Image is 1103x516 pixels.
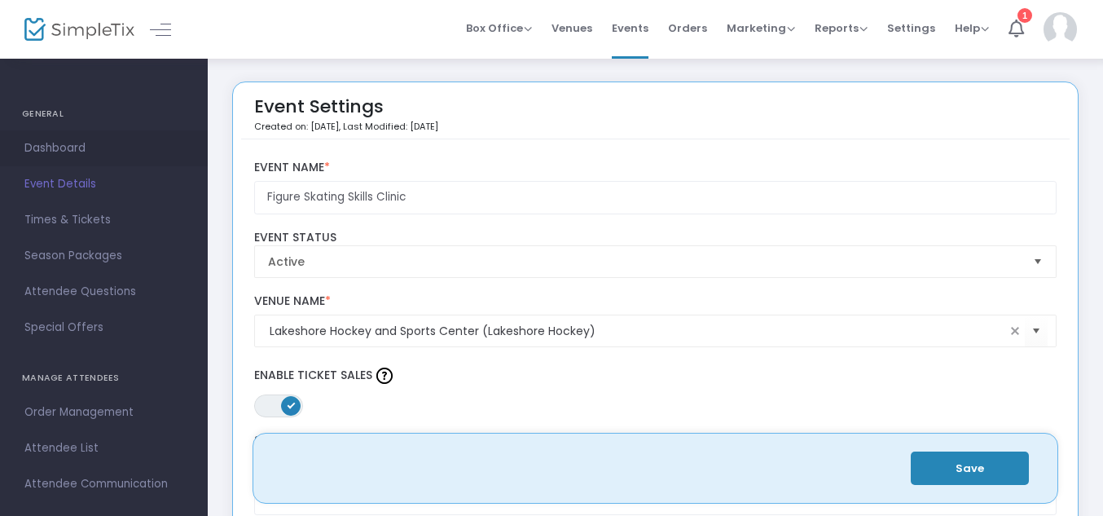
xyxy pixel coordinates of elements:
span: ON [287,401,295,409]
h4: MANAGE ATTENDEES [22,362,186,395]
span: Venues [551,7,592,49]
span: Help [955,20,989,36]
span: Short Summary (1-2 Sentences) [254,432,451,448]
label: Event Status [254,231,1057,245]
span: Order Management [24,402,183,423]
div: 1 [1017,8,1032,23]
span: clear [1005,321,1025,341]
span: Marketing [727,20,795,36]
img: question-mark [376,368,393,384]
span: Reports [815,20,868,36]
span: Dashboard [24,138,183,159]
span: Box Office [466,20,532,36]
p: Created on: [DATE] [254,120,438,134]
input: Enter Event Name [254,181,1057,214]
input: Select Venue [270,323,1006,340]
span: Attendee Communication [24,474,183,495]
label: Event Name [254,161,1057,175]
span: Special Offers [24,317,183,338]
span: Attendee Questions [24,281,183,302]
span: Orders [668,7,707,49]
span: , Last Modified: [DATE] [339,120,438,133]
span: Active [268,254,1021,270]
h4: GENERAL [22,98,186,130]
button: Save [911,452,1029,485]
label: Enable Ticket Sales [254,364,1057,388]
button: Select [1025,315,1048,348]
span: Attendee List [24,438,183,459]
span: Season Packages [24,245,183,267]
span: Events [612,7,648,49]
label: Venue Name [254,294,1057,309]
button: Select [1026,246,1049,277]
span: Times & Tickets [24,209,183,231]
div: Event Settings [254,90,438,139]
span: Event Details [24,174,183,195]
span: Settings [887,7,935,49]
